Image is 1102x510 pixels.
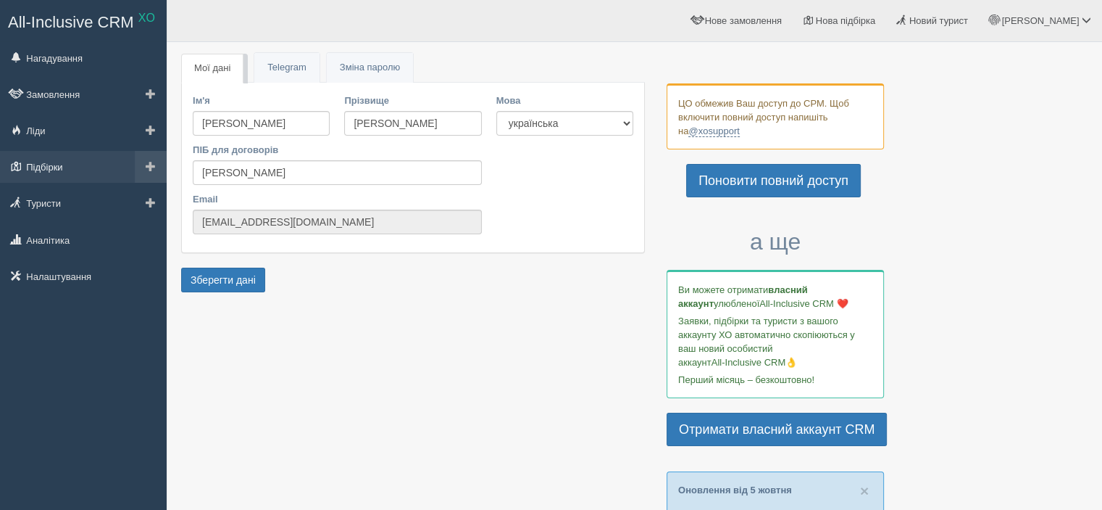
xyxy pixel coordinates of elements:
a: Отримати власний аккаунт CRM [667,413,887,446]
span: × [860,482,869,499]
a: Зміна паролю [327,53,413,83]
label: ПІБ для договорів [193,143,482,157]
span: Нове замовлення [705,15,782,26]
a: Поновити повний доступ [686,164,861,197]
p: Перший місяць – безкоштовно! [678,373,872,387]
span: All-Inclusive CRM ❤️ [759,298,848,309]
a: Оновлення від 5 жовтня [678,485,792,495]
label: Email [193,192,482,206]
span: All-Inclusive CRM👌 [711,357,798,368]
label: Мова [496,94,633,107]
span: Нова підбірка [816,15,876,26]
a: Telegram [254,53,319,83]
p: Заявки, підбірки та туристи з вашого аккаунту ХО автоматично скопіюються у ваш новий особистий ак... [678,314,872,369]
button: Close [860,483,869,498]
span: Новий турист [909,15,968,26]
p: Ви можете отримати улюбленої [678,283,872,310]
button: Зберегти дані [181,268,265,292]
input: Леся Бережницька [193,160,482,185]
b: власний аккаунт [678,284,808,309]
a: @xosupport [688,126,739,137]
a: All-Inclusive CRM XO [1,1,166,41]
h3: а ще [667,229,884,255]
div: ЦО обмежив Ваш доступ до СРМ. Щоб включити повний доступ напишіть на [667,83,884,149]
span: Зміна паролю [340,62,400,73]
span: All-Inclusive CRM [8,13,134,31]
span: [PERSON_NAME] [1001,15,1079,26]
label: Прізвище [344,94,481,107]
label: Ім'я [193,94,330,107]
sup: XO [138,12,155,24]
a: Мої дані [181,54,243,83]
